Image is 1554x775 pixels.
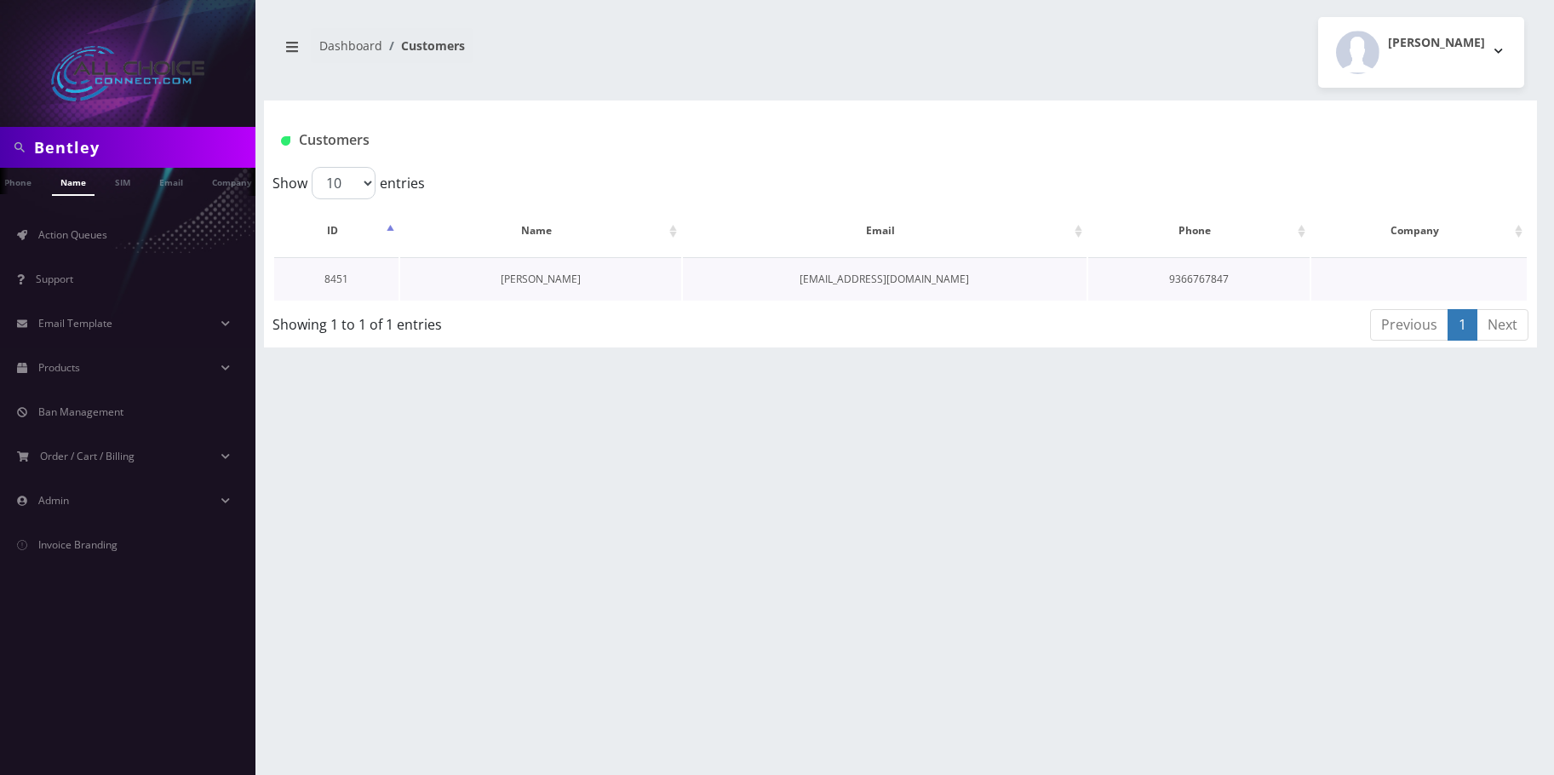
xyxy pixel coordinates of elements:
label: Show entries [272,167,425,199]
td: 9366767847 [1088,257,1310,301]
h2: [PERSON_NAME] [1388,36,1485,50]
a: Next [1477,309,1528,341]
h1: Customers [281,132,1309,148]
th: Company: activate to sort column ascending [1311,206,1527,255]
input: Search in Company [34,131,251,164]
th: Phone: activate to sort column ascending [1088,206,1310,255]
a: Email [151,168,192,194]
a: Previous [1370,309,1448,341]
a: 1 [1448,309,1477,341]
img: All Choice Connect [51,46,204,101]
span: Action Queues [38,227,107,242]
li: Customers [382,37,465,55]
span: Support [36,272,73,286]
span: Email Template [38,316,112,330]
span: Admin [38,493,69,508]
td: 8451 [274,257,399,301]
span: Ban Management [38,405,123,419]
a: SIM [106,168,139,194]
th: Email: activate to sort column ascending [683,206,1087,255]
nav: breadcrumb [277,28,888,77]
span: Invoice Branding [38,537,118,552]
th: ID: activate to sort column descending [274,206,399,255]
select: Showentries [312,167,376,199]
button: [PERSON_NAME] [1318,17,1524,88]
span: Order / Cart / Billing [40,449,135,463]
div: Showing 1 to 1 of 1 entries [272,307,783,335]
a: [PERSON_NAME] [501,272,581,286]
th: Name: activate to sort column ascending [400,206,680,255]
td: [EMAIL_ADDRESS][DOMAIN_NAME] [683,257,1087,301]
a: Name [52,168,95,196]
a: Dashboard [319,37,382,54]
span: Products [38,360,80,375]
a: Company [204,168,261,194]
